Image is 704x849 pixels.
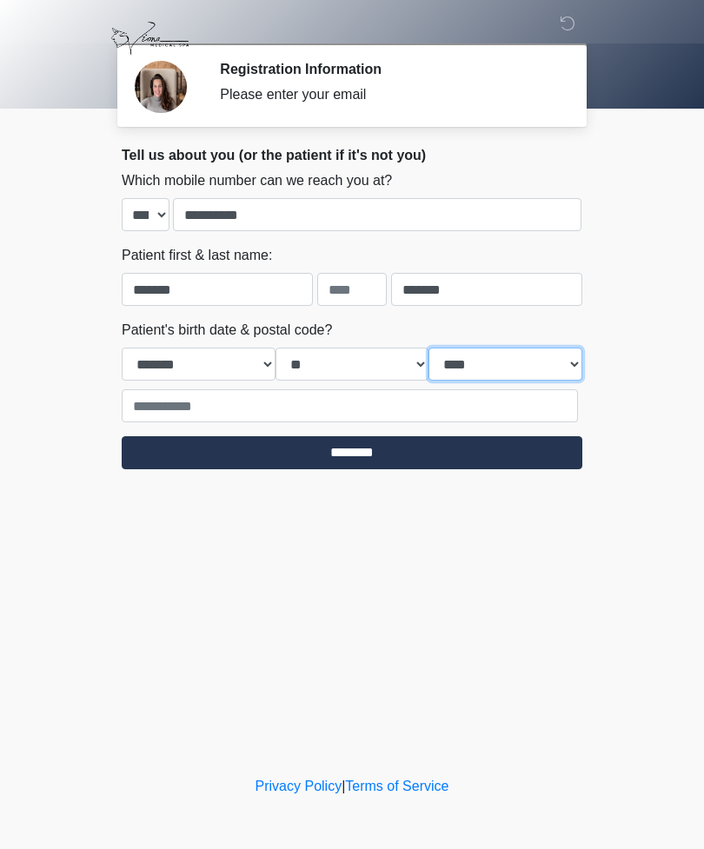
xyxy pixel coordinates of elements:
img: Agent Avatar [135,61,187,113]
label: Patient first & last name: [122,245,272,266]
label: Which mobile number can we reach you at? [122,170,392,191]
img: Viona Medical Spa Logo [104,13,196,64]
a: Terms of Service [345,779,448,793]
h2: Tell us about you (or the patient if it's not you) [122,147,582,163]
a: | [342,779,345,793]
div: Please enter your email [220,84,556,105]
a: Privacy Policy [256,779,342,793]
label: Patient's birth date & postal code? [122,320,332,341]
